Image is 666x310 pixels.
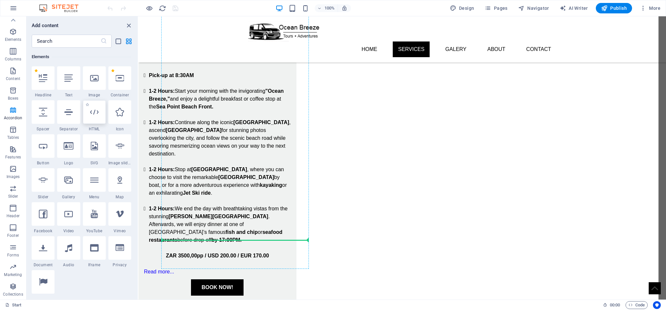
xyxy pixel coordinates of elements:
[83,168,106,200] div: Menu
[482,3,510,13] button: Pages
[5,301,22,309] a: Click to cancel selection. Double-click to open Pages
[125,37,133,45] button: grid-view
[447,3,477,13] button: Design
[32,126,55,132] span: Spacer
[125,22,133,29] button: close panel
[108,168,131,200] div: Map
[32,194,55,200] span: Slider
[7,253,19,258] p: Forms
[158,4,166,12] button: reload
[7,213,20,219] p: Header
[4,272,22,277] p: Marketing
[341,5,347,11] i: On resize automatically adjust zoom level to fit chosen device.
[34,69,38,73] span: Remove from favorites
[7,135,19,140] p: Tables
[596,3,632,13] button: Publish
[7,174,20,179] p: Images
[610,301,620,309] span: 00 00
[640,5,660,11] span: More
[32,100,55,132] div: Spacer
[447,3,477,13] div: Design (Ctrl+Alt+Y)
[601,5,627,11] span: Publish
[5,37,22,42] p: Elements
[57,262,80,268] span: Audio
[38,4,87,12] img: Editor Logo
[557,3,591,13] button: AI Writer
[57,228,80,234] span: Video
[57,126,80,132] span: Separator
[32,202,55,234] div: Facebook
[325,4,335,12] h6: 100%
[108,92,131,98] span: Container
[32,168,55,200] div: Slider
[108,134,131,166] div: Image slider
[603,301,620,309] h6: Session time
[83,134,106,166] div: SVG
[57,168,80,200] div: Gallery
[484,5,507,11] span: Pages
[32,236,55,268] div: Document
[5,155,21,160] p: Features
[57,160,80,166] span: Logo
[108,194,131,200] span: Map
[32,228,55,234] span: Facebook
[32,134,55,166] div: Button
[518,5,549,11] span: Navigator
[32,35,101,48] input: Search
[32,22,59,29] h6: Add content
[515,3,552,13] button: Navigator
[626,301,648,309] button: Code
[57,194,80,200] span: Gallery
[114,37,122,45] button: list-view
[57,92,80,98] span: Text
[145,4,153,12] button: Click here to leave preview mode and continue editing
[5,57,21,62] p: Columns
[108,126,131,132] span: Icon
[57,202,80,234] div: Video
[83,262,106,268] span: Iframe
[57,66,80,98] div: Text
[108,202,131,234] div: Vimeo
[450,5,474,11] span: Design
[637,3,663,13] button: More
[32,66,55,98] div: Headline
[108,100,131,132] div: Icon
[83,194,106,200] span: Menu
[83,228,106,234] span: YouTube
[57,236,80,268] div: Audio
[83,100,106,132] div: HTML
[7,233,19,238] p: Footer
[32,53,131,61] h6: Elements
[614,302,615,307] span: :
[653,301,661,309] button: Usercentrics
[108,66,131,98] div: Container
[57,134,80,166] div: Logo
[32,160,55,166] span: Button
[83,66,106,98] div: Image
[315,4,338,12] button: 100%
[108,160,131,166] span: Image slider
[57,100,80,132] div: Separator
[560,5,588,11] span: AI Writer
[83,126,106,132] span: HTML
[32,92,55,98] span: Headline
[83,92,106,98] span: Image
[32,262,55,268] span: Document
[83,236,106,268] div: Iframe
[108,228,131,234] span: Vimeo
[6,76,20,81] p: Content
[8,96,19,101] p: Boxes
[159,5,166,12] i: Reload page
[111,69,115,73] span: Remove from favorites
[8,194,18,199] p: Slider
[4,115,22,121] p: Accordion
[83,202,106,234] div: YouTube
[86,103,89,106] span: Add to favorites
[108,236,131,268] div: Privacy
[3,292,23,297] p: Collections
[108,262,131,268] span: Privacy
[628,301,645,309] span: Code
[83,160,106,166] span: SVG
